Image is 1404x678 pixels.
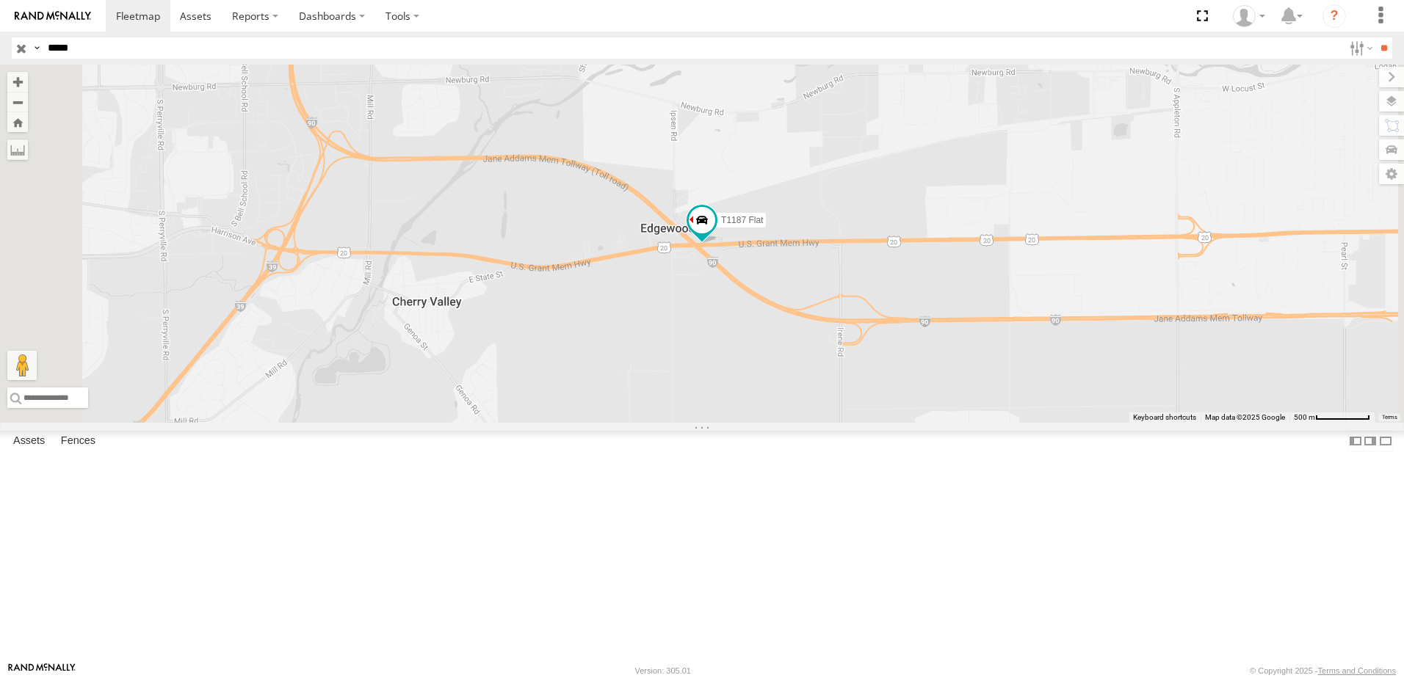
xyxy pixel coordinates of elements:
button: Zoom in [7,72,28,92]
label: Search Filter Options [1344,37,1375,59]
button: Zoom out [7,92,28,112]
span: Map data ©2025 Google [1205,413,1285,421]
label: Measure [7,139,28,160]
a: Visit our Website [8,663,76,678]
label: Dock Summary Table to the Left [1348,431,1363,452]
button: Keyboard shortcuts [1133,412,1196,423]
label: Assets [6,431,52,451]
a: Terms and Conditions [1318,666,1396,675]
label: Dock Summary Table to the Right [1363,431,1378,452]
div: Christi Tarlton [1228,5,1270,27]
span: 500 m [1294,413,1315,421]
label: Fences [54,431,103,451]
div: Version: 305.01 [635,666,691,675]
span: T1187 Flat [721,215,763,225]
a: Terms [1382,415,1397,420]
div: © Copyright 2025 - [1250,666,1396,675]
label: Search Query [31,37,43,59]
button: Drag Pegman onto the map to open Street View [7,351,37,380]
button: Map Scale: 500 m per 71 pixels [1289,412,1375,423]
label: Hide Summary Table [1378,431,1393,452]
img: rand-logo.svg [15,11,91,21]
i: ? [1322,4,1346,28]
label: Map Settings [1379,164,1404,184]
button: Zoom Home [7,112,28,132]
